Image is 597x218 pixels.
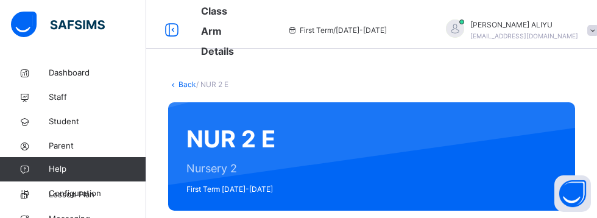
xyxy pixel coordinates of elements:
[554,175,591,212] button: Open asap
[49,188,146,200] span: Configuration
[288,25,387,36] span: session/term information
[11,12,105,37] img: safsims
[49,91,146,104] span: Staff
[186,184,294,195] span: First Term [DATE]-[DATE]
[196,80,228,89] span: / NUR 2 E
[49,116,146,128] span: Student
[49,67,146,79] span: Dashboard
[470,32,578,40] span: [EMAIL_ADDRESS][DOMAIN_NAME]
[201,5,234,57] span: Class Arm Details
[49,140,146,152] span: Parent
[178,80,196,89] a: Back
[49,163,146,175] span: Help
[470,19,578,30] span: [PERSON_NAME] ALIYU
